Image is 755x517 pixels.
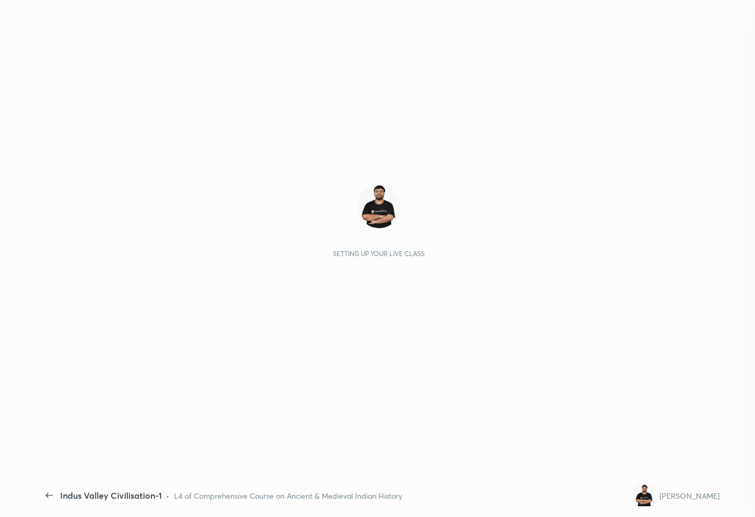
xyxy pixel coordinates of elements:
[60,489,162,502] div: Indus Valley Civilisation-1
[634,485,655,506] img: 5e4684a76207475b9f855c68b09177c0.jpg
[358,185,401,228] img: 5e4684a76207475b9f855c68b09177c0.jpg
[166,490,170,501] div: •
[174,490,402,501] div: L4 of Comprehensive Course on Ancient & Medieval Indian History
[659,490,720,501] div: [PERSON_NAME]
[333,250,425,258] div: Setting up your live class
